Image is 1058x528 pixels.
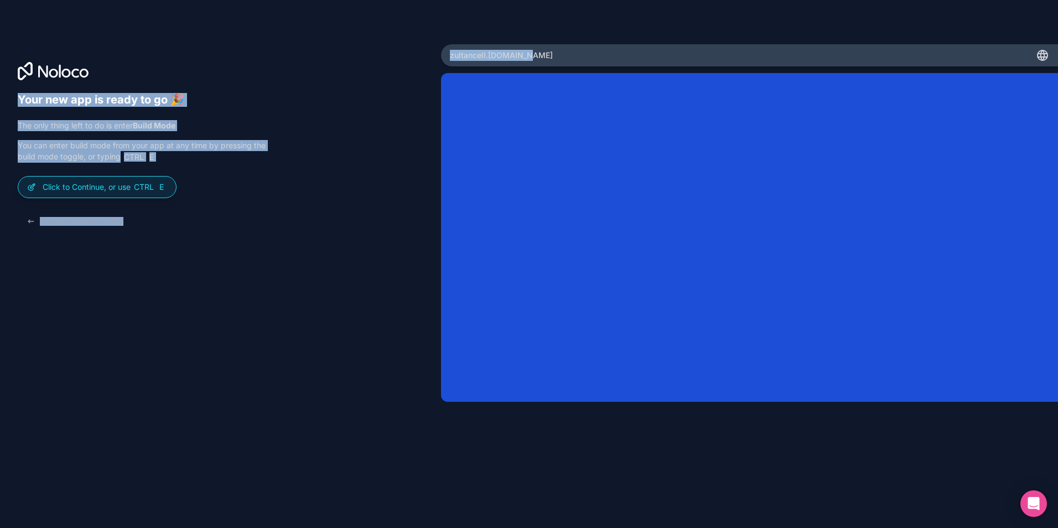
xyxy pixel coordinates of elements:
[450,50,553,61] span: zultancell .[DOMAIN_NAME]
[1020,490,1047,517] div: Open Intercom Messenger
[18,120,266,131] p: The only thing left to do is enter
[18,93,266,107] h6: Your new app is ready to go 🎉
[123,152,145,162] span: Ctrl
[441,73,1058,402] iframe: App Preview
[157,183,166,191] span: E
[133,182,155,192] span: Ctrl
[43,182,167,193] p: Click to Continue, or use
[18,211,131,231] button: Or go back to customizing
[147,153,156,162] span: E
[18,140,266,163] p: You can enter build mode from your app at any time by pressing the build mode toggle, or typing
[133,121,175,130] strong: Build Mode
